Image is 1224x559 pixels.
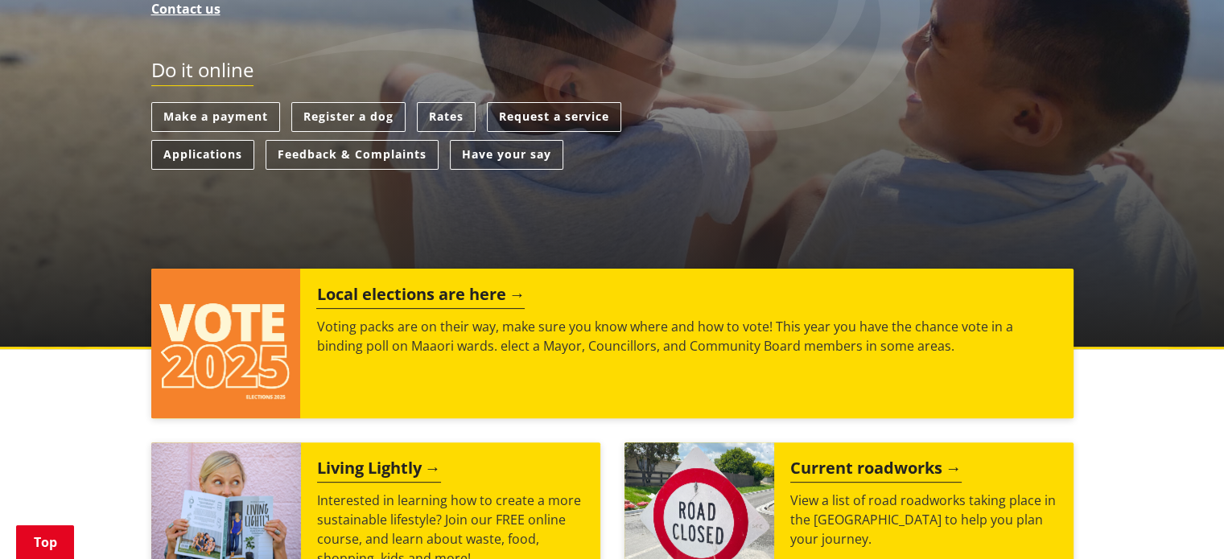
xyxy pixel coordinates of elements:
[450,140,563,170] a: Have your say
[487,102,621,132] a: Request a service
[151,140,254,170] a: Applications
[790,458,962,483] h2: Current roadworks
[317,458,441,483] h2: Living Lightly
[266,140,439,170] a: Feedback & Complaints
[151,59,253,87] h2: Do it online
[790,491,1057,549] p: View a list of road roadworks taking place in the [GEOGRAPHIC_DATA] to help you plan your journey.
[316,285,525,309] h2: Local elections are here
[16,525,74,559] a: Top
[151,102,280,132] a: Make a payment
[316,317,1057,356] p: Voting packs are on their way, make sure you know where and how to vote! This year you have the c...
[151,269,301,418] img: Vote 2025
[417,102,476,132] a: Rates
[291,102,406,132] a: Register a dog
[151,269,1074,418] a: Local elections are here Voting packs are on their way, make sure you know where and how to vote!...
